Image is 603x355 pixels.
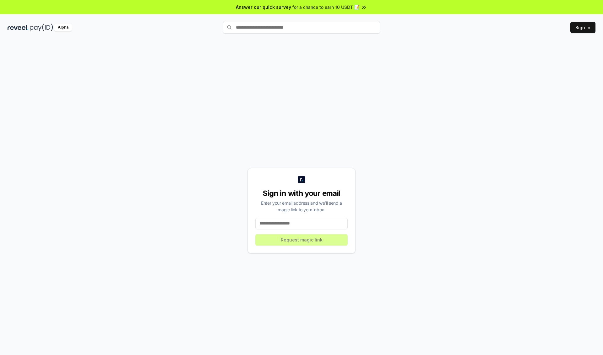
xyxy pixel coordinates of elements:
img: pay_id [30,24,53,31]
span: Answer our quick survey [236,4,291,10]
div: Enter your email address and we’ll send a magic link to your inbox. [255,200,348,213]
img: logo_small [298,176,305,183]
div: Alpha [54,24,72,31]
span: for a chance to earn 10 USDT 📝 [292,4,360,10]
img: reveel_dark [8,24,29,31]
button: Sign In [570,22,595,33]
div: Sign in with your email [255,188,348,198]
